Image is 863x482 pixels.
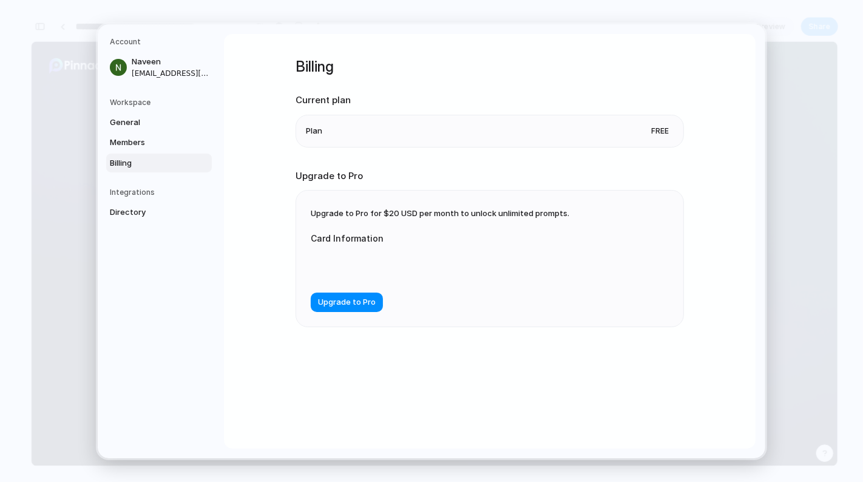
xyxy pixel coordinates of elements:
[15,15,112,36] img: PinnaclePay Logo
[225,121,356,133] span: Business operations Information
[110,97,212,107] h5: Workspace
[651,121,746,133] span: Source of Funds Details
[723,78,759,98] button: Skip
[311,293,383,312] button: Upgrade to Pro
[110,137,188,149] span: Members
[320,259,544,271] iframe: Secure card payment input frame
[110,157,188,169] span: Billing
[104,121,191,133] span: Company Information
[296,93,684,107] h2: Current plan
[106,203,212,222] a: Directory
[311,208,569,218] span: Upgrade to Pro for $20 USD per month to unlock unlimited prompts.
[106,133,212,152] a: Members
[110,36,212,47] h5: Account
[311,232,553,245] label: Card Information
[500,121,617,133] span: Authorised Signatory Detail
[106,52,212,83] a: Naveen[EMAIL_ADDRESS][DOMAIN_NAME]
[110,116,188,128] span: General
[132,56,209,68] span: Naveen
[124,80,713,97] h1: Kickstart Your Business Journey With A Seamless Setup.
[110,187,212,198] h5: Integrations
[106,153,212,172] a: Billing
[646,124,674,137] span: Free
[296,56,684,78] h1: Billing
[390,121,466,133] span: Business Activities
[110,206,188,219] span: Directory
[220,243,628,273] button: Continue
[220,162,628,186] p: Are there any other individuals (other than directors) who own or control 25% or more of the comp...
[306,124,322,137] span: Plan
[296,169,684,183] h2: Upgrade to Pro
[318,296,376,308] span: Upgrade to Pro
[220,145,628,162] h2: Other UBOs
[132,67,209,78] span: [EMAIL_ADDRESS][DOMAIN_NAME]
[461,203,474,217] span: No
[252,203,269,217] span: Yes
[106,112,212,132] a: General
